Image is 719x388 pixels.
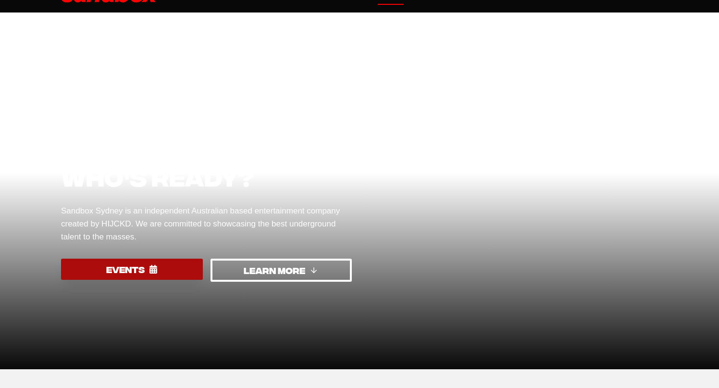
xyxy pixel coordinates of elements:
[61,259,203,279] a: EVENTS
[61,89,352,193] h1: Sydney’s biggest monthly event, who’s ready?
[211,259,352,281] a: LEARN MORE
[106,263,145,276] span: EVENTS
[61,204,352,244] p: Sandbox Sydney is an independent Australian based entertainment company created by HIJCKD. We are...
[244,263,305,277] span: LEARN MORE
